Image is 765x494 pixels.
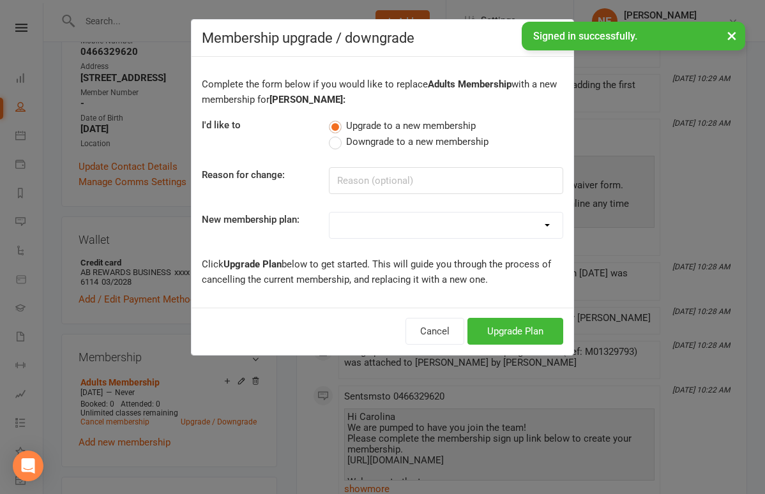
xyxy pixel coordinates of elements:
b: [PERSON_NAME]: [269,94,345,105]
span: Upgrade to a new membership [346,118,476,131]
div: Open Intercom Messenger [13,451,43,481]
p: Click below to get started. This will guide you through the process of cancelling the current mem... [202,257,563,287]
button: Upgrade Plan [467,318,563,345]
label: New membership plan: [202,212,299,227]
label: Reason for change: [202,167,285,183]
span: Downgrade to a new membership [346,134,489,147]
p: Complete the form below if you would like to replace with a new membership for [202,77,563,107]
button: × [720,22,743,49]
b: Upgrade Plan [223,258,282,270]
span: Signed in successfully. [533,30,637,42]
button: Cancel [405,318,464,345]
b: Adults Membership [428,79,511,90]
label: I'd like to [202,117,241,133]
input: Reason (optional) [329,167,563,194]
